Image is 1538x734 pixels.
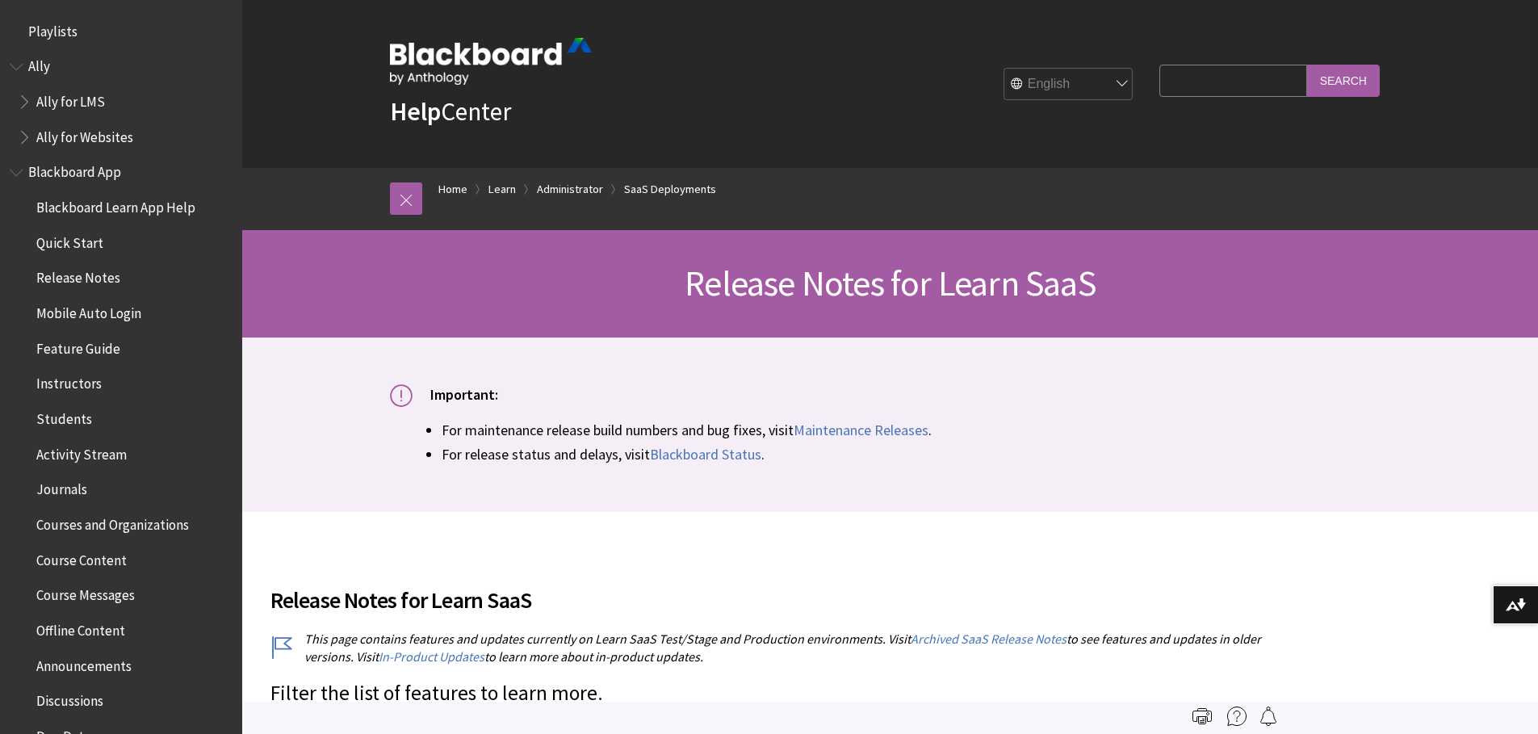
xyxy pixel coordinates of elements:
span: Blackboard App [28,159,121,181]
img: Follow this page [1259,707,1278,726]
nav: Book outline for Anthology Ally Help [10,53,233,151]
a: Maintenance Releases [794,421,928,440]
a: Blackboard Status [650,445,761,464]
span: Quick Start [36,229,103,251]
span: Instructors [36,371,102,392]
a: Learn [488,179,516,199]
img: More help [1227,707,1247,726]
span: Offline Content [36,617,125,639]
span: Playlists [28,18,78,40]
span: Discussions [36,687,103,709]
span: Important: [430,385,498,404]
span: Activity Stream [36,441,127,463]
span: Course Content [36,547,127,568]
span: Ally [28,53,50,75]
strong: Help [390,95,441,128]
p: Filter the list of features to learn more. [270,679,1272,708]
img: Print [1192,707,1212,726]
input: Search [1307,65,1380,96]
h2: Release Notes for Learn SaaS [270,564,1272,617]
span: Mobile Auto Login [36,300,141,321]
p: This page contains features and updates currently on Learn SaaS Test/Stage and Production environ... [270,630,1272,666]
span: Release Notes for Learn SaaS [685,261,1096,305]
li: For maintenance release build numbers and bug fixes, visit . [442,419,1391,441]
span: Feature Guide [36,335,120,357]
a: Home [438,179,467,199]
span: Journals [36,476,87,498]
select: Site Language Selector [1004,69,1134,101]
nav: Book outline for Playlists [10,18,233,45]
span: Blackboard Learn App Help [36,194,195,216]
a: Archived SaaS Release Notes [911,631,1067,648]
span: Course Messages [36,582,135,604]
li: For release status and delays, visit . [442,443,1391,465]
span: Students [36,405,92,427]
a: In-Product Updates [379,648,484,665]
span: Courses and Organizations [36,511,189,533]
span: Release Notes [36,265,120,287]
a: HelpCenter [390,95,511,128]
span: Ally for Websites [36,124,133,145]
a: Administrator [537,179,603,199]
a: SaaS Deployments [624,179,716,199]
span: Ally for LMS [36,88,105,110]
span: Announcements [36,652,132,674]
img: Blackboard by Anthology [390,38,592,85]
